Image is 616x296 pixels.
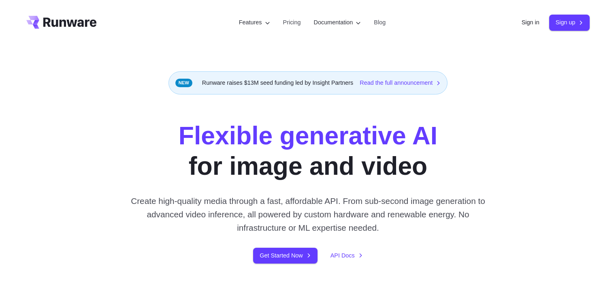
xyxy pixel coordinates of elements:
[253,248,317,264] a: Get Started Now
[26,16,97,29] a: Go to /
[179,120,437,181] h1: for image and video
[283,18,301,27] a: Pricing
[374,18,386,27] a: Blog
[179,121,437,150] strong: Flexible generative AI
[360,78,441,88] a: Read the full announcement
[239,18,270,27] label: Features
[128,194,488,235] p: Create high-quality media through a fast, affordable API. From sub-second image generation to adv...
[168,71,448,94] div: Runware raises $13M seed funding led by Insight Partners
[330,251,363,260] a: API Docs
[314,18,361,27] label: Documentation
[522,18,539,27] a: Sign in
[549,15,590,30] a: Sign up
